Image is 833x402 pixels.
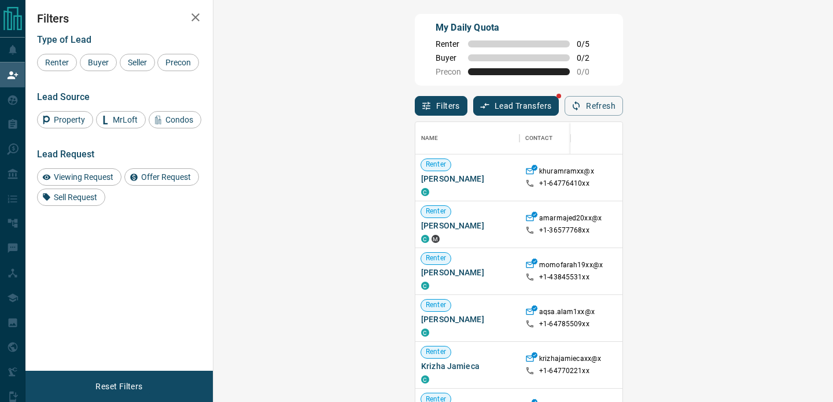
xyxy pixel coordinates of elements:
span: 0 / 2 [577,53,602,62]
p: +1- 64770221xx [539,366,589,376]
span: 0 / 0 [577,67,602,76]
div: Contact [519,122,612,154]
span: Buyer [436,53,461,62]
div: Condos [149,111,201,128]
span: Precon [436,67,461,76]
p: krizhajamiecaxx@x [539,354,601,366]
span: Offer Request [137,172,195,182]
p: khuramramxx@x [539,167,594,179]
span: Type of Lead [37,34,91,45]
span: Renter [421,253,451,263]
span: Sell Request [50,193,101,202]
span: Lead Request [37,149,94,160]
span: [PERSON_NAME] [421,314,514,325]
div: Viewing Request [37,168,121,186]
div: Precon [157,54,199,71]
div: Contact [525,122,552,154]
div: Property [37,111,93,128]
span: MrLoft [109,115,142,124]
button: Refresh [565,96,623,116]
h2: Filters [37,12,201,25]
span: 0 / 5 [577,39,602,49]
span: Precon [161,58,195,67]
p: +1- 64785509xx [539,319,589,329]
span: [PERSON_NAME] [421,220,514,231]
p: +1- 64776410xx [539,179,589,189]
div: condos.ca [421,282,429,290]
span: [PERSON_NAME] [421,267,514,278]
span: Renter [421,347,451,357]
div: Name [421,122,438,154]
div: condos.ca [421,235,429,243]
span: Lead Source [37,91,90,102]
button: Lead Transfers [473,96,559,116]
span: Condos [161,115,197,124]
div: condos.ca [421,375,429,383]
span: Renter [41,58,73,67]
p: amarmajed20xx@x [539,213,602,226]
div: condos.ca [421,188,429,196]
div: Buyer [80,54,117,71]
span: Krizha Jamieca [421,360,514,372]
button: Reset Filters [88,377,150,396]
span: Viewing Request [50,172,117,182]
span: Renter [436,39,461,49]
p: momofarah19xx@x [539,260,603,272]
span: Renter [421,300,451,310]
div: Sell Request [37,189,105,206]
span: Seller [124,58,151,67]
div: Offer Request [124,168,199,186]
button: Filters [415,96,467,116]
span: Renter [421,206,451,216]
div: Name [415,122,519,154]
span: [PERSON_NAME] [421,173,514,185]
p: +1- 43845531xx [539,272,589,282]
span: Renter [421,160,451,169]
span: Property [50,115,89,124]
div: condos.ca [421,329,429,337]
div: mrloft.ca [432,235,440,243]
p: aqsa.alam1xx@x [539,307,595,319]
p: My Daily Quota [436,21,602,35]
div: MrLoft [96,111,146,128]
div: Renter [37,54,77,71]
div: Seller [120,54,155,71]
span: Buyer [84,58,113,67]
p: +1- 36577768xx [539,226,589,235]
